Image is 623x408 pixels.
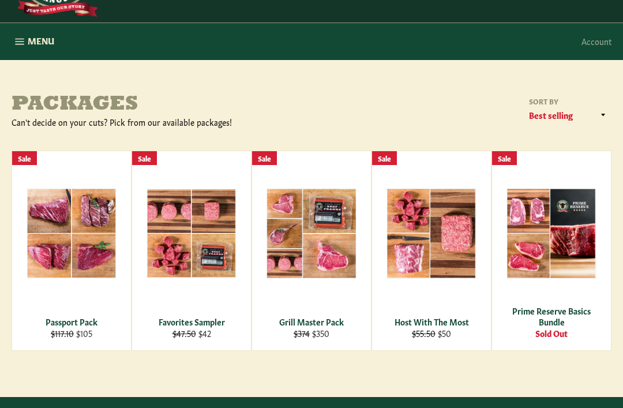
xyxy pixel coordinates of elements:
div: Sale [372,151,397,166]
span: Menu [28,35,54,47]
div: Sale [12,151,37,166]
img: Favorites Sampler [147,189,237,278]
a: Passport Pack Passport Pack $117.10 $105 [12,151,132,351]
label: Sort by [525,96,611,106]
div: $42 [140,328,244,339]
div: Sale [492,151,517,166]
div: $105 [20,328,124,339]
div: Sale [252,151,277,166]
div: Grill Master Pack [260,316,364,327]
img: Prime Reserve Basics Bundle [506,188,596,279]
div: Sale [132,151,157,166]
div: Passport Pack [20,316,124,327]
s: $47.50 [172,327,196,339]
div: Host With The Most [380,316,484,327]
div: Can't decide on your cuts? Pick from our available packages! [12,117,311,128]
a: Host With The Most Host With The Most $55.50 $50 [371,151,491,351]
div: Prime Reserve Basics Bundle [500,305,604,328]
div: Sold Out [500,328,604,339]
div: $350 [260,328,364,339]
a: Account [576,24,617,58]
s: $117.10 [51,327,74,339]
s: $374 [294,327,310,339]
a: Grill Master Pack Grill Master Pack $374 $350 [252,151,371,351]
img: Host With The Most [386,188,476,279]
div: Favorites Sampler [140,316,244,327]
a: Favorites Sampler Favorites Sampler $47.50 $42 [132,151,252,351]
h1: Packages [12,93,311,117]
img: Grill Master Pack [267,188,356,279]
s: $55.50 [412,327,436,339]
img: Passport Pack [27,188,117,278]
a: Prime Reserve Basics Bundle Prime Reserve Basics Bundle Sold Out [491,151,611,351]
div: $50 [380,328,484,339]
